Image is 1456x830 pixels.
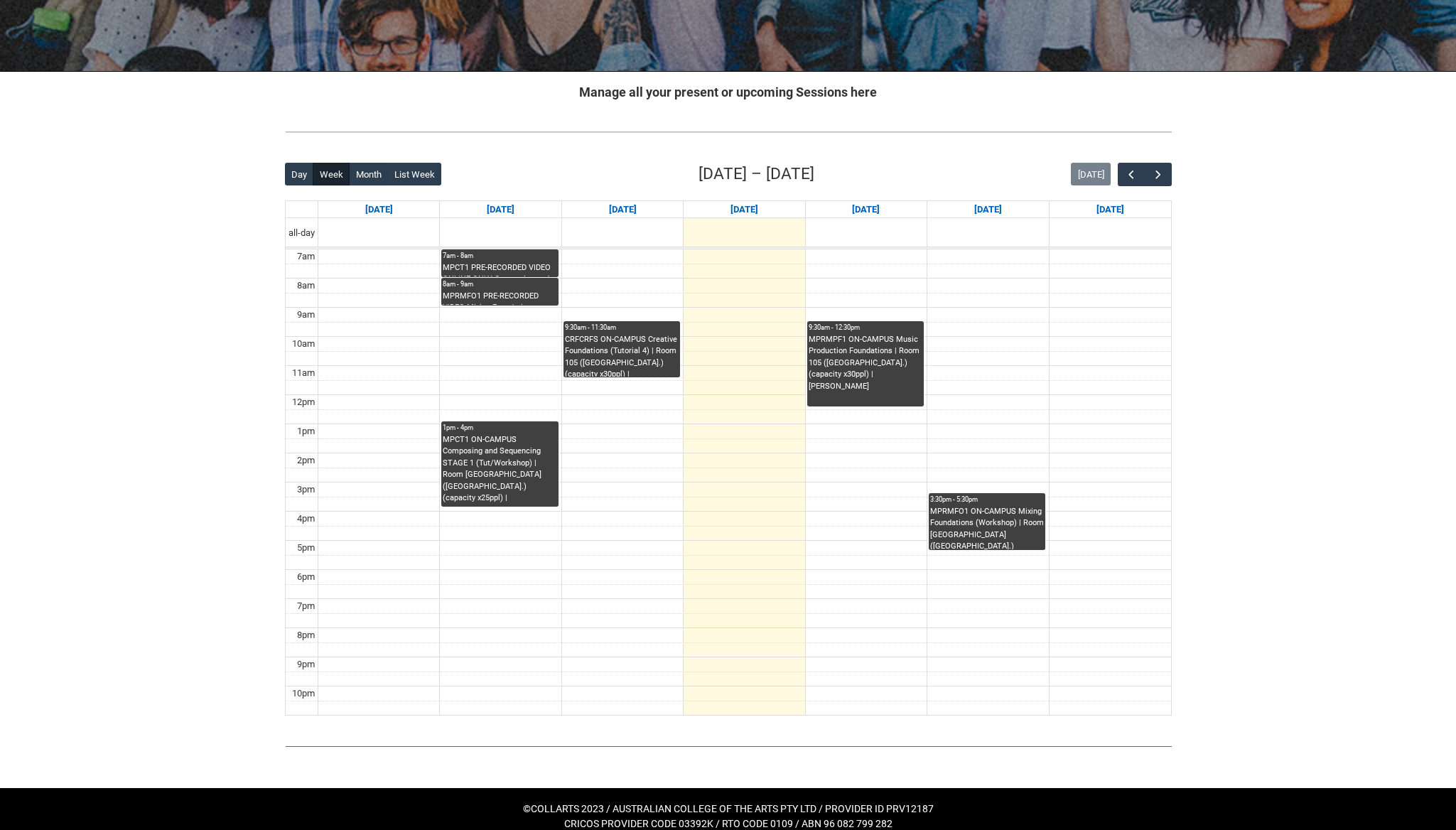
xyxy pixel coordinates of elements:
[289,395,318,409] div: 12pm
[294,628,318,642] div: 8pm
[565,334,679,377] div: CRFCRFS ON-CAMPUS Creative Foundations (Tutorial 4) | Room 105 ([GEOGRAPHIC_DATA].) (capacity x30...
[285,124,1172,139] img: REDU_GREY_LINE
[294,512,318,526] div: 4pm
[1144,163,1171,186] button: Next Week
[809,334,922,393] div: MPRMPF1 ON-CAMPUS Music Production Foundations | Room 105 ([GEOGRAPHIC_DATA].) (capacity x30ppl) ...
[484,201,517,218] a: Go to August 11, 2025
[930,495,1044,505] div: 3:30pm - 5:30pm
[294,483,318,497] div: 3pm
[294,453,318,468] div: 2pm
[294,657,318,672] div: 9pm
[443,262,556,277] div: MPCT1 PRE-RECORDED VIDEO ONLINE ONLY Composing and Sequencing (Lecture) | Online | [PERSON_NAME]
[606,201,640,218] a: Go to August 12, 2025
[289,686,318,701] div: 10pm
[289,337,318,351] div: 10am
[1118,163,1145,186] button: Previous Week
[285,82,1172,102] h2: Manage all your present or upcoming Sessions here
[294,308,318,322] div: 9am
[971,201,1005,218] a: Go to August 15, 2025
[285,163,314,185] button: Day
[443,291,556,306] div: MPRMFO1 PRE-RECORDED VIDEO Mixing Foundations (Lecture/Tut) | Online | [PERSON_NAME]
[849,201,883,218] a: Go to August 14, 2025
[294,279,318,293] div: 8am
[443,251,556,261] div: 7am - 8am
[1094,201,1127,218] a: Go to August 16, 2025
[809,323,922,333] div: 9:30am - 12:30pm
[728,201,761,218] a: Go to August 13, 2025
[443,434,556,507] div: MPCT1 ON-CAMPUS Composing and Sequencing STAGE 1 (Tut/Workshop) | Room [GEOGRAPHIC_DATA] ([GEOGRA...
[349,163,388,185] button: Month
[294,249,318,264] div: 7am
[294,570,318,584] div: 6pm
[294,541,318,555] div: 5pm
[294,424,318,438] div: 1pm
[362,201,396,218] a: Go to August 10, 2025
[443,279,556,289] div: 8am - 9am
[294,599,318,613] div: 7pm
[313,163,350,185] button: Week
[699,162,814,186] h2: [DATE] – [DATE]
[286,226,318,240] span: all-day
[565,323,679,333] div: 9:30am - 11:30am
[289,366,318,380] div: 11am
[443,423,556,433] div: 1pm - 4pm
[1071,163,1111,185] button: [DATE]
[387,163,441,185] button: List Week
[285,738,1172,753] img: REDU_GREY_LINE
[930,506,1044,550] div: MPRMFO1 ON-CAMPUS Mixing Foundations (Workshop) | Room [GEOGRAPHIC_DATA] ([GEOGRAPHIC_DATA].) (ca...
